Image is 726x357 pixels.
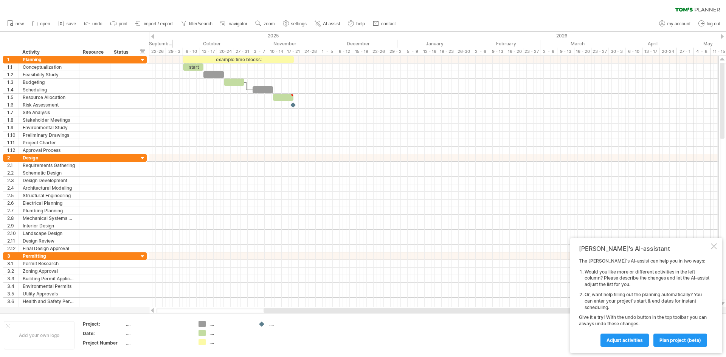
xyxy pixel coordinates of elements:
div: 6 - 10 [625,48,642,56]
div: 9 - 13 [489,48,506,56]
div: The [PERSON_NAME]'s AI-assist can help you in two ways: Give it a try! With the undo button in th... [579,258,709,346]
a: Adjust activities [600,334,649,347]
a: settings [281,19,309,29]
div: 23 - 27 [523,48,540,56]
div: 1.8 [7,116,19,124]
div: 1.11 [7,139,19,146]
div: 3.3 [7,275,19,282]
div: Status [114,48,130,56]
div: 1.3 [7,79,19,86]
div: 12 - 16 [421,48,438,56]
span: navigator [229,21,247,26]
span: open [40,21,50,26]
div: .... [209,330,251,336]
div: 1.4 [7,86,19,93]
a: import / export [133,19,175,29]
div: 22-26 [370,48,387,56]
div: 1 [7,56,19,63]
a: zoom [253,19,277,29]
div: 1.1 [7,63,19,71]
div: Requirements Gathering [23,162,75,169]
div: 3.2 [7,267,19,275]
div: 1.5 [7,94,19,101]
div: 2 - 6 [540,48,557,56]
div: Approval Process [23,147,75,154]
div: 2.12 [7,245,19,252]
div: Final Design Approval [23,245,75,252]
a: log out [697,19,723,29]
span: log out [707,21,720,26]
span: save [67,21,76,26]
div: Add your own logo [4,321,74,349]
span: undo [92,21,102,26]
div: 3.7 [7,305,19,312]
div: 6 - 10 [183,48,200,56]
div: 8 - 12 [336,48,353,56]
div: October 2025 [173,40,251,48]
div: Design Development [23,177,75,184]
div: 2 [7,154,19,161]
span: contact [381,21,396,26]
div: 13 - 17 [200,48,217,56]
div: 19 - 23 [438,48,455,56]
a: contact [371,19,398,29]
span: AI assist [323,21,340,26]
div: 29 - 2 [387,48,404,56]
div: 17 - 21 [285,48,302,56]
span: plan project (beta) [659,337,701,343]
div: 2.5 [7,192,19,199]
div: Project: [83,321,124,327]
div: start [183,63,203,71]
div: Health and Safety Permits [23,298,75,305]
div: Project Number [83,340,124,346]
div: 2 - 6 [472,48,489,56]
div: 3.4 [7,283,19,290]
div: 3.1 [7,260,19,267]
div: 1.10 [7,131,19,139]
div: .... [126,330,189,337]
div: 24-28 [302,48,319,56]
div: 1.7 [7,109,19,116]
div: Activity [22,48,75,56]
a: open [30,19,53,29]
div: Scheduling [23,86,75,93]
div: 2.11 [7,237,19,244]
a: undo [82,19,105,29]
div: 2.3 [7,177,19,184]
div: 2.4 [7,184,19,192]
a: navigator [219,19,250,29]
div: Structural Engineering [23,192,75,199]
div: Permit Research [23,260,75,267]
div: Resource Allocation [23,94,75,101]
div: Landscape Design [23,230,75,237]
div: Planning [23,56,75,63]
a: filter/search [179,19,215,29]
div: .... [126,321,189,327]
div: Preliminary Drawings [23,131,75,139]
div: Utility Approvals [23,290,75,297]
div: 2.1 [7,162,19,169]
div: 3.6 [7,298,19,305]
div: 2.9 [7,222,19,229]
div: 20-24 [217,48,234,56]
div: Permitting [23,252,75,260]
div: Architectural Modeling [23,184,75,192]
div: 20-24 [659,48,676,56]
div: Schematic Design [23,169,75,176]
span: import / export [144,21,173,26]
span: new [16,21,24,26]
div: Risk Assessment [23,101,75,108]
div: 26-30 [455,48,472,56]
div: example time blocks: [183,56,294,63]
span: print [119,21,127,26]
div: Date: [83,330,124,337]
div: November 2025 [251,40,319,48]
div: 13 - 17 [642,48,659,56]
div: Plumbing Planning [23,207,75,214]
div: February 2026 [472,40,540,48]
a: print [109,19,130,29]
div: 1.9 [7,124,19,131]
div: Design Review [23,237,75,244]
div: 5 - 9 [404,48,421,56]
div: December 2025 [319,40,397,48]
